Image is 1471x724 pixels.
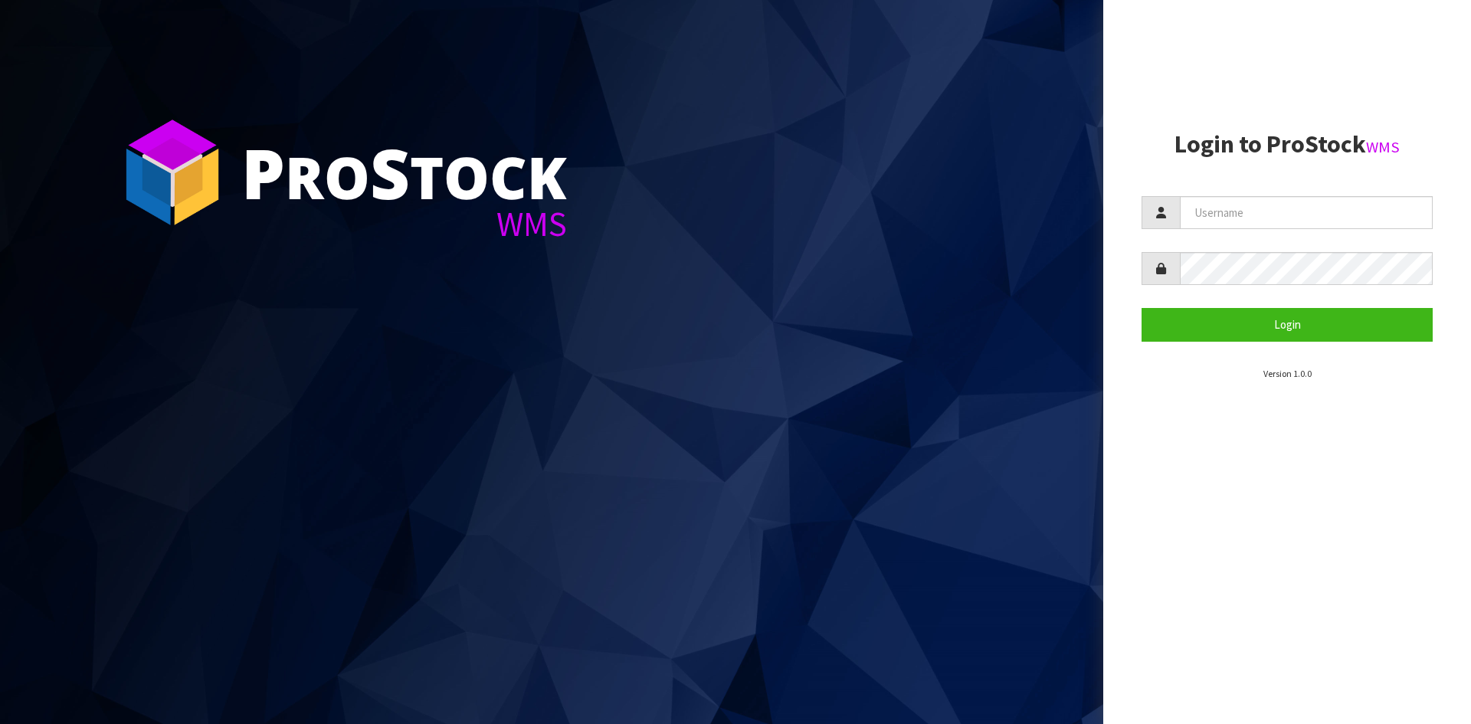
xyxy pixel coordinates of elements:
[241,126,285,219] span: P
[1142,131,1433,158] h2: Login to ProStock
[241,207,567,241] div: WMS
[370,126,410,219] span: S
[115,115,230,230] img: ProStock Cube
[241,138,567,207] div: ro tock
[1142,308,1433,341] button: Login
[1366,137,1400,157] small: WMS
[1263,368,1312,379] small: Version 1.0.0
[1180,196,1433,229] input: Username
